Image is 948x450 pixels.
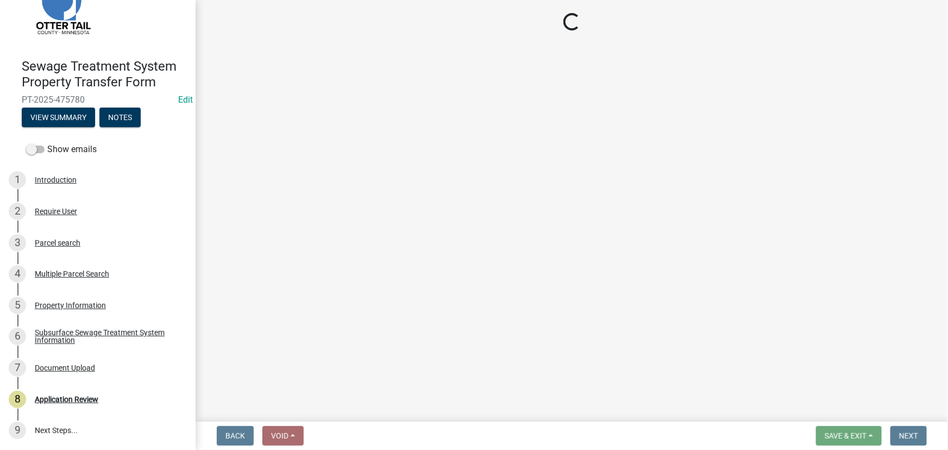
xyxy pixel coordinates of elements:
div: Multiple Parcel Search [35,270,109,278]
div: Document Upload [35,364,95,372]
div: 8 [9,391,26,408]
button: Void [262,426,304,446]
button: Save & Exit [816,426,882,446]
span: Back [225,432,245,440]
button: Next [890,426,927,446]
wm-modal-confirm: Notes [99,114,141,122]
div: 3 [9,234,26,252]
div: 2 [9,203,26,220]
button: Back [217,426,254,446]
label: Show emails [26,143,97,156]
h4: Sewage Treatment System Property Transfer Form [22,59,187,90]
div: Application Review [35,396,98,403]
span: PT-2025-475780 [22,95,174,105]
div: 5 [9,297,26,314]
div: 9 [9,422,26,439]
wm-modal-confirm: Summary [22,114,95,122]
a: Edit [178,95,193,105]
wm-modal-confirm: Edit Application Number [178,95,193,105]
div: Introduction [35,176,77,184]
div: Property Information [35,302,106,309]
button: Notes [99,108,141,127]
span: Void [271,432,288,440]
span: Next [899,432,918,440]
button: View Summary [22,108,95,127]
div: Subsurface Sewage Treatment System Information [35,329,178,344]
div: Require User [35,208,77,215]
div: 7 [9,359,26,377]
div: 6 [9,328,26,345]
div: Parcel search [35,239,80,247]
div: 1 [9,171,26,189]
span: Save & Exit [825,432,867,440]
div: 4 [9,265,26,283]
